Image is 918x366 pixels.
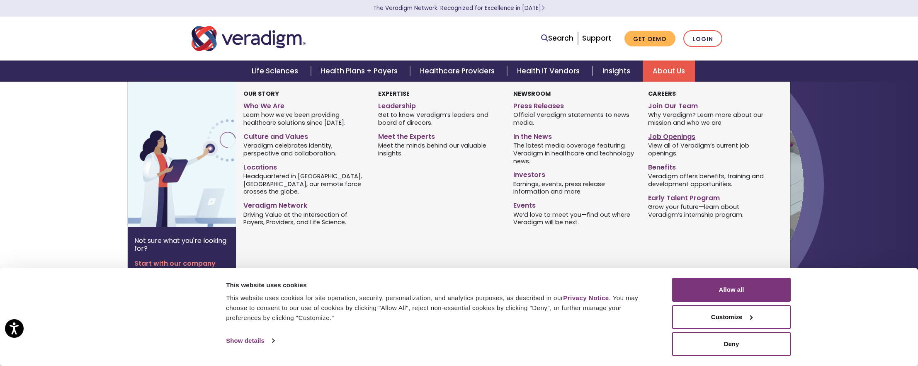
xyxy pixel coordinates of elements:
[243,210,366,226] span: Driving Value at the Intersection of Payers, Providers, and Life Science.
[226,293,653,323] div: This website uses cookies for site operation, security, personalization, and analytics purposes, ...
[513,167,636,179] a: Investors
[513,198,636,210] a: Events
[648,172,770,188] span: Veradigm offers benefits, training and development opportunities.
[563,294,609,301] a: Privacy Notice
[541,33,573,44] a: Search
[648,191,770,203] a: Early Talent Program
[648,160,770,172] a: Benefits
[243,99,366,111] a: Who We Are
[648,129,770,141] a: Job Openings
[243,172,366,196] span: Headquartered in [GEOGRAPHIC_DATA], [GEOGRAPHIC_DATA], our remote force crosses the globe.
[410,61,507,82] a: Healthcare Providers
[593,61,643,82] a: Insights
[648,90,676,98] strong: Careers
[643,61,695,82] a: About Us
[311,61,410,82] a: Health Plans + Payers
[373,4,545,12] a: The Veradigm Network: Recognized for Excellence in [DATE]Learn More
[513,141,636,165] span: The latest media coverage featuring Veradigm in healthcare and technology news.
[242,61,311,82] a: Life Sciences
[648,99,770,111] a: Join Our Team
[128,82,261,227] img: Vector image of Veradigm’s Story
[134,259,229,275] a: Start with our company overview
[243,160,366,172] a: Locations
[192,25,306,52] img: Veradigm logo
[243,198,366,210] a: Veradigm Network
[648,111,770,127] span: Why Veradigm? Learn more about our mission and who we are.
[378,141,500,158] span: Meet the minds behind our valuable insights.
[672,305,791,329] button: Customize
[513,179,636,196] span: Earnings, events, press release information and more.
[243,141,366,158] span: Veradigm celebrates identity, perspective and collaboration.
[624,31,675,47] a: Get Demo
[541,4,545,12] span: Learn More
[683,30,722,47] a: Login
[226,280,653,290] div: This website uses cookies
[582,33,611,43] a: Support
[513,111,636,127] span: Official Veradigm statements to news media.
[134,237,229,252] p: Not sure what you're looking for?
[378,129,500,141] a: Meet the Experts
[378,111,500,127] span: Get to know Veradigm’s leaders and board of direcors.
[759,306,908,356] iframe: Drift Chat Widget
[378,90,410,98] strong: Expertise
[243,111,366,127] span: Learn how we’ve been providing healthcare solutions since [DATE].
[513,99,636,111] a: Press Releases
[672,278,791,302] button: Allow all
[226,334,274,347] a: Show details
[243,129,366,141] a: Culture and Values
[243,90,279,98] strong: Our Story
[648,141,770,158] span: View all of Veradigm’s current job openings.
[513,210,636,226] span: We’d love to meet you—find out where Veradigm will be next.
[672,332,791,356] button: Deny
[513,90,551,98] strong: Newsroom
[648,202,770,218] span: Grow your future—learn about Veradigm’s internship program.
[507,61,592,82] a: Health IT Vendors
[378,99,500,111] a: Leadership
[513,129,636,141] a: In the News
